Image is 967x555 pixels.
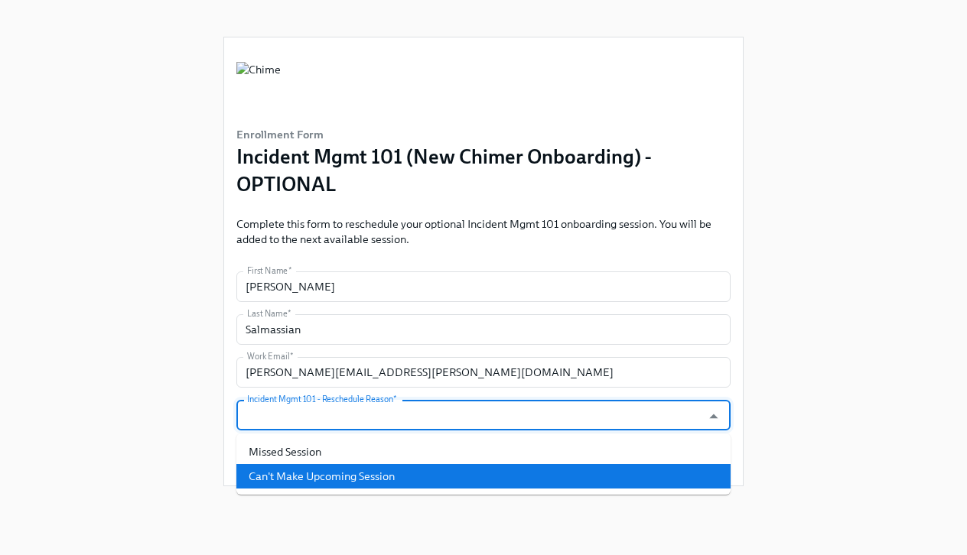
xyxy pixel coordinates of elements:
img: Chime [236,62,281,108]
p: Complete this form to reschedule your optional Incident Mgmt 101 onboarding session. You will be ... [236,216,731,247]
button: Close [702,404,725,428]
h6: Enrollment Form [236,126,731,143]
li: Missed Session [236,440,731,464]
h3: Incident Mgmt 101 (New Chimer Onboarding) - OPTIONAL [236,143,731,198]
li: Can't Make Upcoming Session [236,464,731,488]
